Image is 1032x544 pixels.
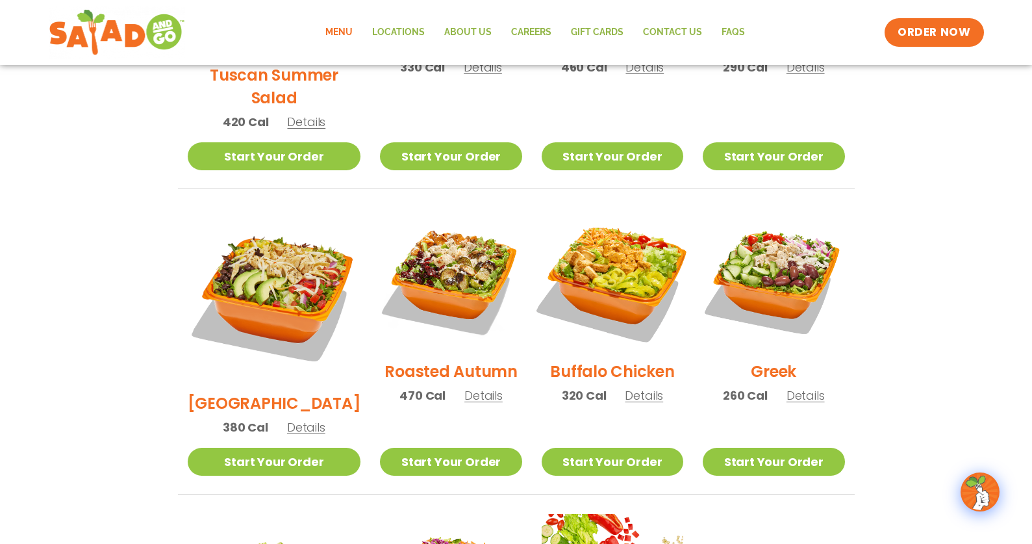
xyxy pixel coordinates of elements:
[188,209,361,382] img: Product photo for BBQ Ranch Salad
[625,387,663,404] span: Details
[562,387,607,404] span: 320 Cal
[188,448,361,476] a: Start Your Order
[550,360,674,383] h2: Buffalo Chicken
[287,114,325,130] span: Details
[723,387,768,404] span: 260 Cal
[464,59,502,75] span: Details
[380,209,522,350] img: Product photo for Roasted Autumn Salad
[962,474,998,510] img: wpChatIcon
[188,142,361,170] a: Start Your Order
[223,113,269,131] span: 420 Cal
[898,25,970,40] span: ORDER NOW
[712,18,755,47] a: FAQs
[542,448,683,476] a: Start Your Order
[703,142,844,170] a: Start Your Order
[399,387,446,404] span: 470 Cal
[316,18,755,47] nav: Menu
[400,58,445,76] span: 330 Cal
[787,59,825,75] span: Details
[316,18,362,47] a: Menu
[223,419,268,436] span: 380 Cal
[885,18,983,47] a: ORDER NOW
[434,18,501,47] a: About Us
[625,59,664,75] span: Details
[703,448,844,476] a: Start Your Order
[751,360,796,383] h2: Greek
[561,18,633,47] a: GIFT CARDS
[188,64,361,109] h2: Tuscan Summer Salad
[287,419,325,435] span: Details
[384,360,518,383] h2: Roasted Autumn
[501,18,561,47] a: Careers
[380,142,522,170] a: Start Your Order
[703,209,844,350] img: Product photo for Greek Salad
[723,58,768,76] span: 290 Cal
[633,18,712,47] a: Contact Us
[787,387,825,404] span: Details
[561,58,607,76] span: 460 Cal
[188,392,361,415] h2: [GEOGRAPHIC_DATA]
[542,142,683,170] a: Start Your Order
[464,387,503,404] span: Details
[380,448,522,476] a: Start Your Order
[529,196,696,363] img: Product photo for Buffalo Chicken Salad
[49,6,186,58] img: new-SAG-logo-768×292
[362,18,434,47] a: Locations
